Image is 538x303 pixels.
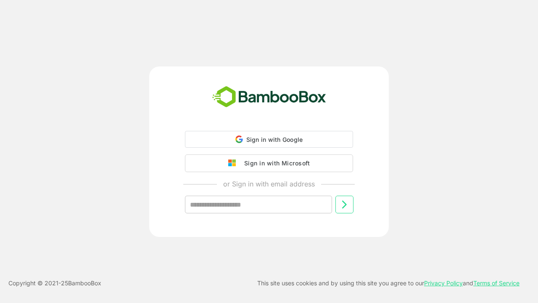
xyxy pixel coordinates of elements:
a: Privacy Policy [424,279,463,287]
div: Sign in with Microsoft [240,158,310,169]
img: bamboobox [208,83,331,111]
p: or Sign in with email address [223,179,315,189]
div: Sign in with Google [185,131,353,148]
button: Sign in with Microsoft [185,154,353,172]
a: Terms of Service [473,279,520,287]
img: google [228,159,240,167]
p: Copyright © 2021- 25 BambooBox [8,278,101,288]
span: Sign in with Google [246,136,303,143]
p: This site uses cookies and by using this site you agree to our and [257,278,520,288]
